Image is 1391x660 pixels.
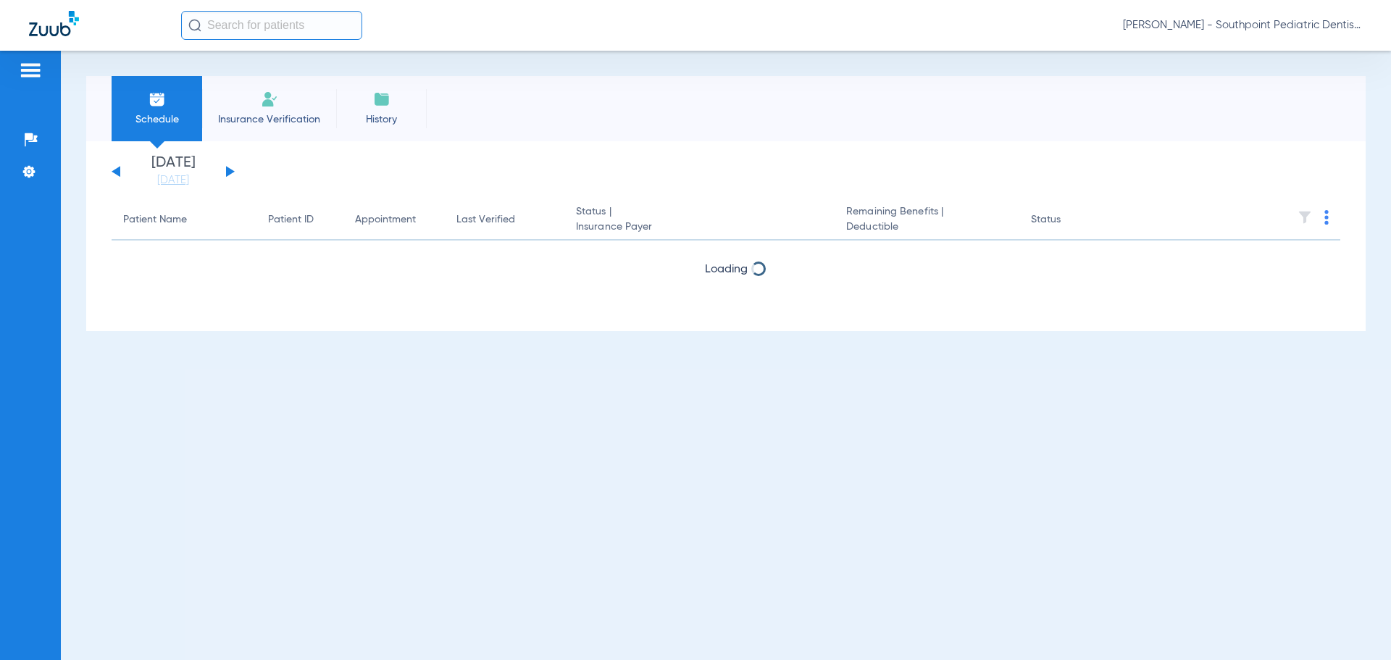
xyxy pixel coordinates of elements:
[564,200,835,241] th: Status |
[576,220,823,235] span: Insurance Payer
[213,112,325,127] span: Insurance Verification
[456,212,553,227] div: Last Verified
[456,212,515,227] div: Last Verified
[1019,200,1117,241] th: Status
[130,156,217,188] li: [DATE]
[268,212,332,227] div: Patient ID
[347,112,416,127] span: History
[188,19,201,32] img: Search Icon
[123,212,245,227] div: Patient Name
[149,91,166,108] img: Schedule
[1298,210,1312,225] img: filter.svg
[19,62,42,79] img: hamburger-icon
[355,212,416,227] div: Appointment
[122,112,191,127] span: Schedule
[181,11,362,40] input: Search for patients
[705,264,748,275] span: Loading
[123,212,187,227] div: Patient Name
[373,91,390,108] img: History
[130,173,217,188] a: [DATE]
[355,212,433,227] div: Appointment
[29,11,79,36] img: Zuub Logo
[846,220,1007,235] span: Deductible
[835,200,1019,241] th: Remaining Benefits |
[1324,210,1329,225] img: group-dot-blue.svg
[268,212,314,227] div: Patient ID
[261,91,278,108] img: Manual Insurance Verification
[1123,18,1362,33] span: [PERSON_NAME] - Southpoint Pediatric Dentistry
